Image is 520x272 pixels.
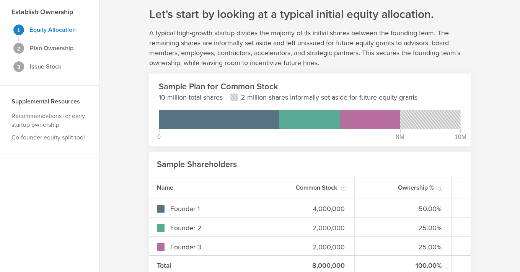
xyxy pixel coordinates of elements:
[149,177,258,198] div: Name
[241,92,417,102] p: 2 million shares informally set aside for future equity grants
[17,64,20,70] span: 3
[17,46,20,51] span: 2
[11,98,80,105] strong: Supplemental Resources
[266,204,347,214] input: Enter # of shares
[30,26,76,34] strong: Equity Allocation
[455,134,466,140] div: 10M
[30,63,61,70] strong: Issue Stock
[266,243,347,252] input: Enter # of shares
[355,177,452,198] div: Ownership %
[30,44,73,52] strong: Plan Ownership
[159,81,461,92] h2: Sample Plan for Common Stock
[266,223,347,233] input: Enter # of shares
[168,204,250,214] input: Enter co-owner name
[149,28,471,68] p: A typical high-growth startup divides the majority of its initial shares between the founding tea...
[17,28,20,33] span: 1
[157,134,161,140] div: 0
[396,134,404,140] div: 8M
[149,7,434,22] h1: Let's start by looking at a typical initial equity allocation.
[11,112,85,129] a: Recommendations for early startup ownership
[11,7,73,17] h3: Establish Ownership
[168,243,250,252] input: Enter co-owner name
[157,159,237,170] h2: Sample Shareholders
[11,134,85,141] a: Co-founder equity split tool
[258,177,355,198] div: Common Stock
[168,223,250,233] input: Enter co-owner name
[159,92,223,102] p: 10 million total shares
